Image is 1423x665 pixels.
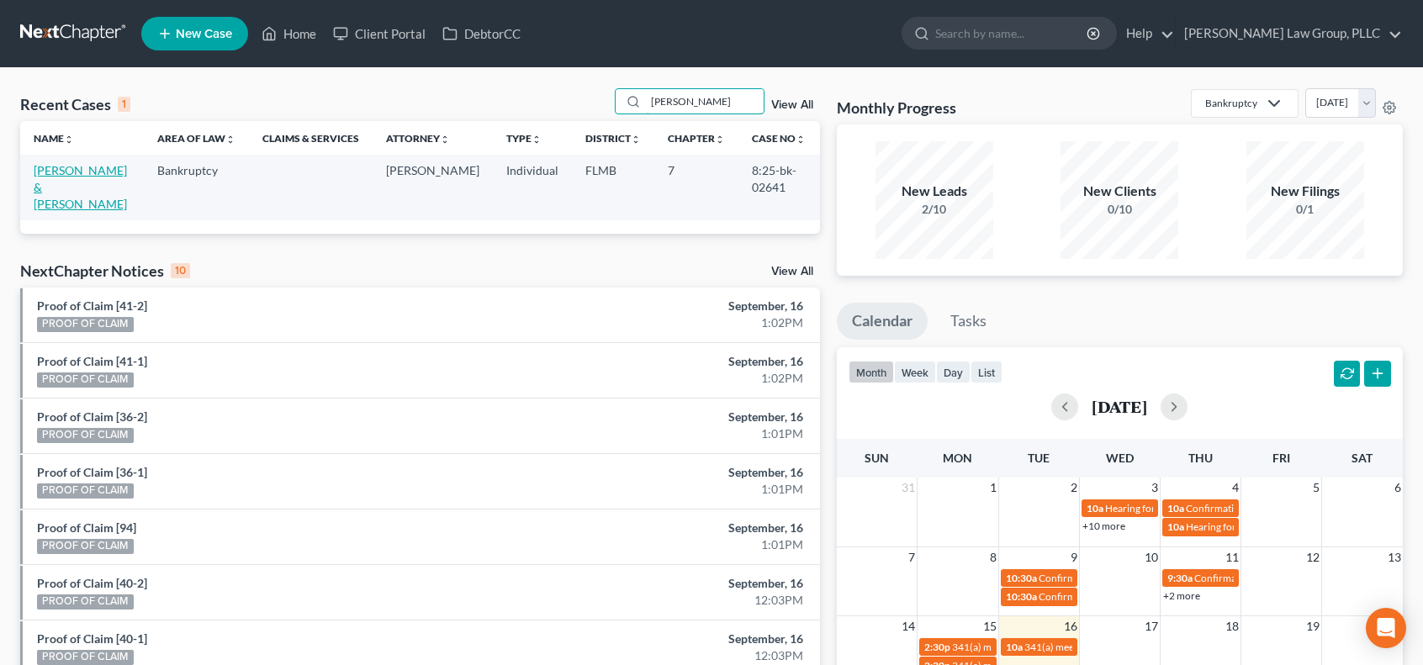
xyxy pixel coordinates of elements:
span: Sun [865,451,889,465]
span: 10a [1167,502,1184,515]
i: unfold_more [715,135,725,145]
div: September, 16 [558,298,802,314]
td: [PERSON_NAME] [373,155,493,219]
span: Confirmation Status Conference for [PERSON_NAME] [1039,572,1277,584]
span: 10a [1006,641,1023,653]
a: [PERSON_NAME] & [PERSON_NAME] [34,163,127,211]
i: unfold_more [225,135,235,145]
input: Search by name... [935,18,1089,49]
a: Help [1118,18,1174,49]
i: unfold_more [532,135,542,145]
button: day [936,361,971,383]
div: PROOF OF CLAIM [37,317,134,332]
span: 14 [900,616,917,636]
div: PROOF OF CLAIM [37,594,134,610]
a: View All [771,99,813,111]
a: Calendar [837,303,928,340]
a: Client Portal [325,18,434,49]
a: Typeunfold_more [506,132,542,145]
a: Proof of Claim [40-1] [37,631,147,646]
span: 9 [1069,547,1079,567]
div: 2/10 [875,201,993,218]
a: Proof of Claim [94] [37,520,136,535]
span: 15 [981,616,998,636]
span: 1 [988,478,998,498]
a: Proof of Claim [36-2] [37,409,147,424]
a: Tasks [935,303,1002,340]
a: Nameunfold_more [34,132,74,145]
a: DebtorCC [434,18,529,49]
div: PROOF OF CLAIM [37,372,134,388]
span: 13 [1386,547,1403,567]
div: September, 16 [558,631,802,647]
span: New Case [176,28,232,40]
span: Tue [1028,451,1050,465]
span: 2:30p [924,641,950,653]
span: Confirmation Status Conference for [1186,502,1343,515]
span: 18 [1224,616,1240,636]
span: 10a [1167,520,1184,533]
div: Bankruptcy [1205,96,1257,110]
a: Proof of Claim [40-2] [37,576,147,590]
span: 17 [1143,616,1160,636]
div: New Clients [1061,182,1178,201]
span: 8 [988,547,998,567]
div: New Leads [875,182,993,201]
span: Wed [1106,451,1134,465]
span: 7 [907,547,917,567]
a: Case Nounfold_more [752,132,806,145]
span: 19 [1304,616,1321,636]
div: 0/1 [1246,201,1364,218]
div: PROOF OF CLAIM [37,428,134,443]
a: Home [253,18,325,49]
span: Fri [1272,451,1290,465]
a: +10 more [1082,520,1125,532]
div: NextChapter Notices [20,261,190,281]
span: Mon [943,451,972,465]
button: list [971,361,1002,383]
span: 31 [900,478,917,498]
span: 9:30a [1167,572,1193,584]
td: FLMB [572,155,654,219]
div: PROOF OF CLAIM [37,483,134,499]
span: 10:30a [1006,590,1037,603]
button: month [849,361,894,383]
span: 6 [1393,478,1403,498]
span: Thu [1188,451,1213,465]
div: Open Intercom Messenger [1366,608,1406,648]
a: Chapterunfold_more [668,132,725,145]
h2: [DATE] [1092,398,1147,415]
span: 10a [1087,502,1103,515]
span: 12 [1304,547,1321,567]
div: PROOF OF CLAIM [37,539,134,554]
i: unfold_more [796,135,806,145]
a: +2 more [1163,589,1200,602]
td: 7 [654,155,738,219]
span: 341(a) meeting for Bravo Brio Restaurants, LLC [1024,641,1231,653]
td: Individual [493,155,572,219]
a: Area of Lawunfold_more [157,132,235,145]
span: Sat [1352,451,1373,465]
div: 1:01PM [558,425,802,442]
div: 1:01PM [558,536,802,553]
h3: Monthly Progress [837,98,956,118]
span: 341(a) meeting for [PERSON_NAME] [952,641,1114,653]
div: September, 16 [558,353,802,370]
th: Claims & Services [249,121,373,155]
div: 0/10 [1061,201,1178,218]
div: 1:02PM [558,370,802,387]
a: [PERSON_NAME] Law Group, PLLC [1176,18,1402,49]
span: 4 [1230,478,1240,498]
a: Districtunfold_more [585,132,641,145]
a: View All [771,266,813,277]
div: 1 [118,97,130,112]
div: New Filings [1246,182,1364,201]
i: unfold_more [631,135,641,145]
a: Attorneyunfold_more [386,132,450,145]
span: 5 [1311,478,1321,498]
button: week [894,361,936,383]
div: 12:03PM [558,647,802,664]
div: September, 16 [558,575,802,592]
a: Proof of Claim [36-1] [37,465,147,479]
div: PROOF OF CLAIM [37,650,134,665]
